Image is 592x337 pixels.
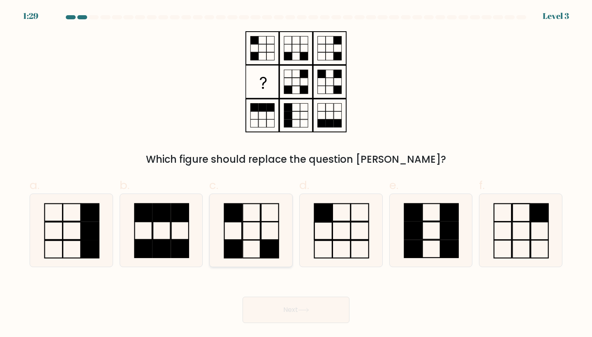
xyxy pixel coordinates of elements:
span: a. [30,177,39,193]
span: e. [389,177,398,193]
button: Next [243,297,349,323]
span: b. [120,177,129,193]
div: Which figure should replace the question [PERSON_NAME]? [35,152,557,167]
div: Level 3 [543,10,569,22]
span: f. [479,177,485,193]
div: 1:29 [23,10,38,22]
span: d. [299,177,309,193]
span: c. [209,177,218,193]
